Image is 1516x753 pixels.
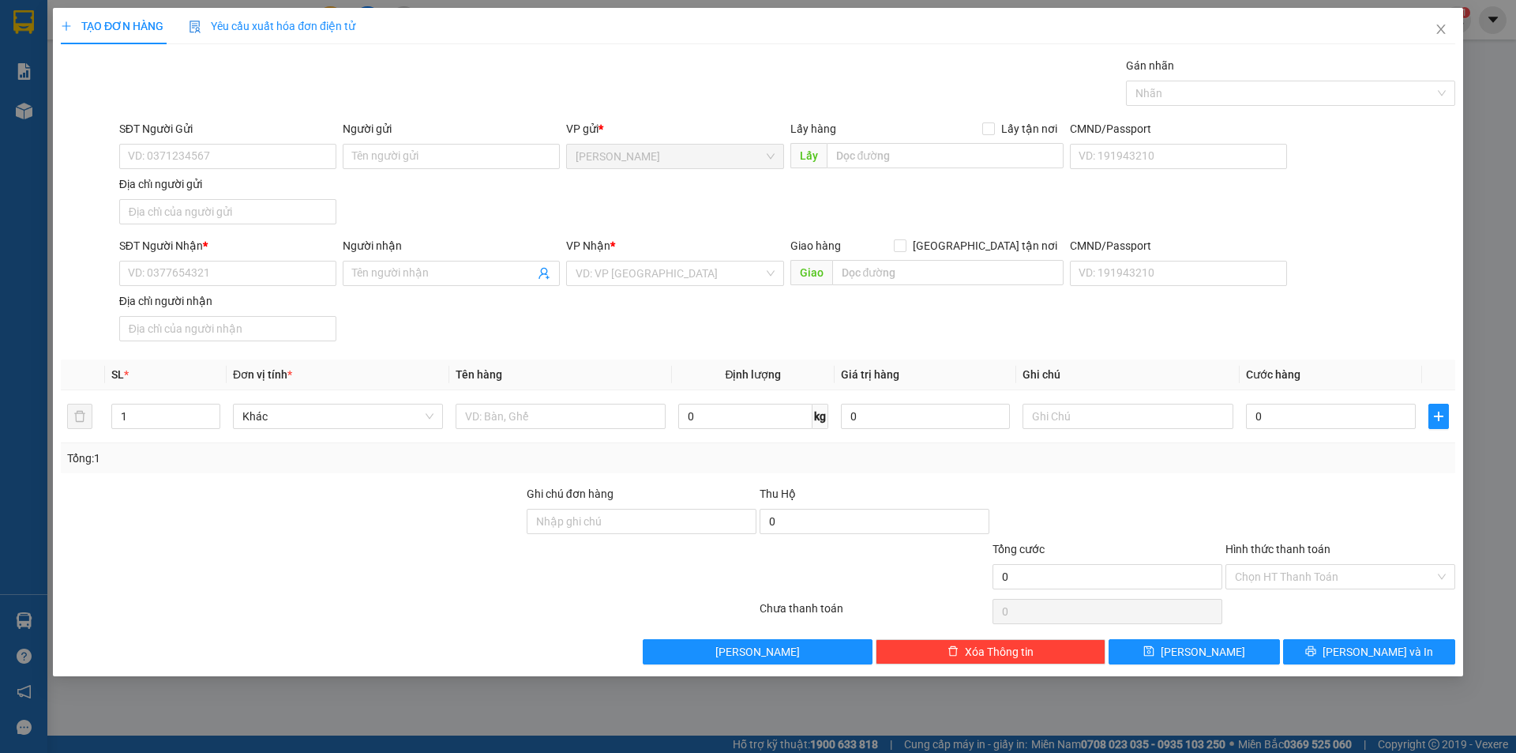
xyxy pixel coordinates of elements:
[1070,237,1287,254] div: CMND/Passport
[832,260,1064,285] input: Dọc đường
[1305,646,1316,658] span: printer
[527,488,614,500] label: Ghi chú đơn hàng
[567,239,611,252] span: VP Nhận
[1017,360,1240,390] th: Ghi chú
[67,450,585,467] div: Tổng: 1
[760,488,796,500] span: Thu Hộ
[119,175,336,193] div: Địa chỉ người gửi
[1429,410,1448,423] span: plus
[790,239,841,252] span: Giao hàng
[119,120,336,137] div: SĐT Người Gửi
[1109,639,1280,665] button: save[PERSON_NAME]
[119,316,336,341] input: Địa chỉ của người nhận
[119,199,336,224] input: Địa chỉ của người gửi
[906,237,1064,254] span: [GEOGRAPHIC_DATA] tận nơi
[827,143,1064,168] input: Dọc đường
[1225,543,1330,555] label: Hình thức thanh toán
[233,368,292,381] span: Đơn vị tính
[61,21,72,32] span: plus
[1428,404,1449,429] button: plus
[1246,368,1300,381] span: Cước hàng
[242,405,433,428] span: Khác
[1435,23,1447,36] span: close
[947,646,959,658] span: delete
[1419,8,1463,52] button: Close
[1126,59,1174,72] label: Gán nhãn
[716,643,801,661] span: [PERSON_NAME]
[790,122,836,135] span: Lấy hàng
[1144,646,1155,658] span: save
[189,20,355,32] span: Yêu cầu xuất hóa đơn điện tử
[1161,643,1246,661] span: [PERSON_NAME]
[119,237,336,254] div: SĐT Người Nhận
[876,639,1106,665] button: deleteXóa Thông tin
[812,404,828,429] span: kg
[67,404,92,429] button: delete
[841,404,1011,429] input: 0
[343,120,560,137] div: Người gửi
[1023,404,1233,429] input: Ghi Chú
[527,509,756,534] input: Ghi chú đơn hàng
[61,20,163,32] span: TẠO ĐƠN HÀNG
[538,267,551,280] span: user-add
[726,368,782,381] span: Định lượng
[343,237,560,254] div: Người nhận
[111,368,124,381] span: SL
[790,143,827,168] span: Lấy
[567,120,784,137] div: VP gửi
[993,543,1045,555] span: Tổng cước
[1284,639,1455,665] button: printer[PERSON_NAME] và In
[995,120,1064,137] span: Lấy tận nơi
[1070,120,1287,137] div: CMND/Passport
[1323,643,1433,661] span: [PERSON_NAME] và In
[965,643,1034,661] span: Xóa Thông tin
[841,368,899,381] span: Giá trị hàng
[758,600,991,627] div: Chưa thanh toán
[119,292,336,310] div: Địa chỉ người nhận
[456,404,666,429] input: VD: Bàn, Ghế
[790,260,832,285] span: Giao
[576,145,775,168] span: Cao Lãnh
[456,368,502,381] span: Tên hàng
[189,21,201,33] img: icon
[644,639,873,665] button: [PERSON_NAME]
